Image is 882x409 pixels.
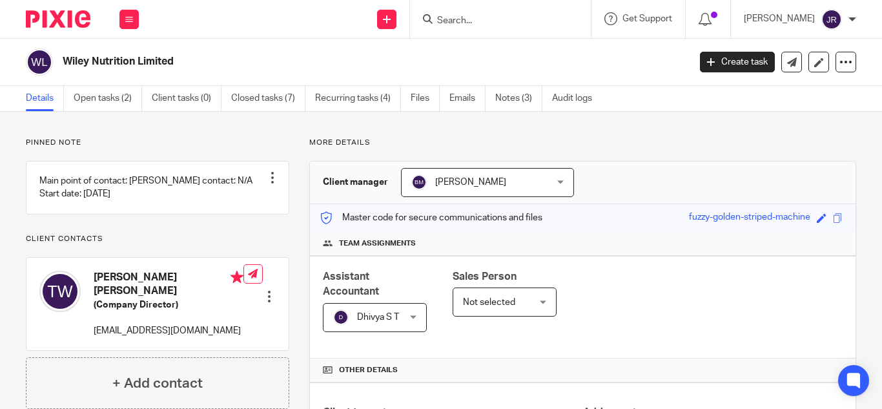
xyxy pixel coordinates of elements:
[700,52,775,72] a: Create task
[622,14,672,23] span: Get Support
[309,138,856,148] p: More details
[411,86,440,111] a: Files
[94,324,243,337] p: [EMAIL_ADDRESS][DOMAIN_NAME]
[26,138,289,148] p: Pinned note
[26,48,53,76] img: svg%3E
[449,86,486,111] a: Emails
[231,271,243,284] i: Primary
[821,9,842,30] img: svg%3E
[339,238,416,249] span: Team assignments
[495,86,542,111] a: Notes (3)
[333,309,349,325] img: svg%3E
[320,211,542,224] p: Master code for secure communications and files
[74,86,142,111] a: Open tasks (2)
[231,86,305,111] a: Closed tasks (7)
[26,234,289,244] p: Client contacts
[112,373,203,393] h4: + Add contact
[323,176,388,189] h3: Client manager
[411,174,427,190] img: svg%3E
[357,313,399,322] span: Dhivya S T
[39,271,81,312] img: svg%3E
[744,12,815,25] p: [PERSON_NAME]
[26,10,90,28] img: Pixie
[152,86,221,111] a: Client tasks (0)
[323,271,379,297] span: Assistant Accountant
[552,86,602,111] a: Audit logs
[689,211,810,225] div: fuzzy-golden-striped-machine
[463,298,515,307] span: Not selected
[94,271,243,299] h4: [PERSON_NAME] [PERSON_NAME]
[453,271,517,282] span: Sales Person
[339,365,398,375] span: Other details
[435,178,506,187] span: [PERSON_NAME]
[94,299,243,311] h5: (Company Director)
[436,16,552,27] input: Search
[26,86,64,111] a: Details
[63,55,557,68] h2: Wiley Nutrition Limited
[315,86,401,111] a: Recurring tasks (4)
